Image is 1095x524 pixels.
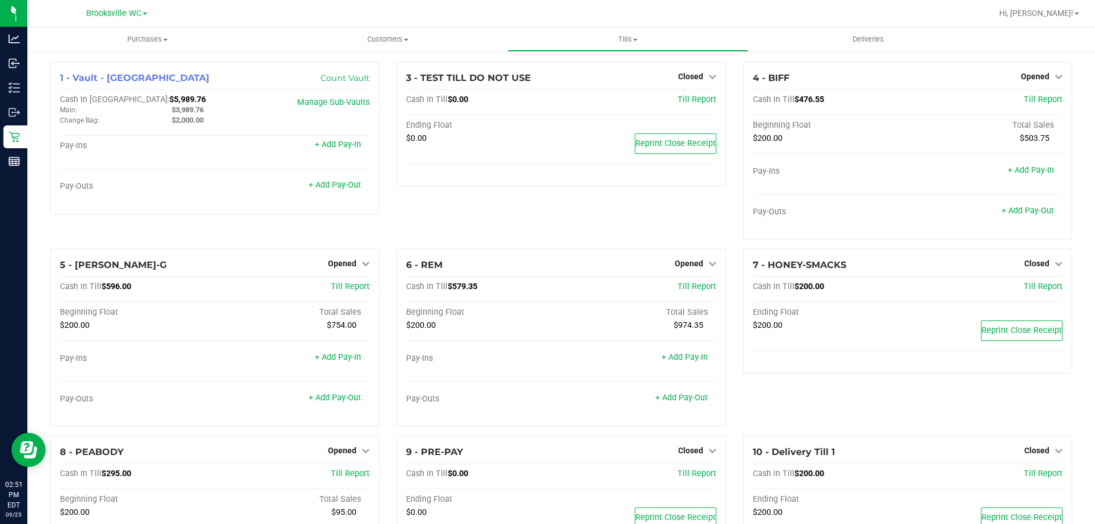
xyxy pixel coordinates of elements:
[753,207,908,217] div: Pay-Outs
[678,95,716,104] a: Till Report
[982,513,1062,522] span: Reprint Close Receipt
[674,320,703,330] span: $974.35
[1024,282,1062,291] span: Till Report
[1020,133,1049,143] span: $503.75
[9,156,20,167] inline-svg: Reports
[169,95,206,104] span: $5,989.76
[268,34,507,44] span: Customers
[635,513,716,522] span: Reprint Close Receipt
[406,494,561,505] div: Ending Float
[60,141,215,151] div: Pay-Ins
[753,282,794,291] span: Cash In Till
[794,95,824,104] span: $476.55
[662,352,708,362] a: + Add Pay-In
[215,307,370,318] div: Total Sales
[309,393,361,403] a: + Add Pay-Out
[331,282,370,291] a: Till Report
[1021,72,1049,81] span: Opened
[753,72,789,83] span: 4 - BIFF
[753,320,782,330] span: $200.00
[86,9,141,18] span: Brooksville WC
[678,282,716,291] a: Till Report
[315,352,361,362] a: + Add Pay-In
[448,282,477,291] span: $579.35
[748,27,988,51] a: Deliveries
[315,140,361,149] a: + Add Pay-In
[561,307,716,318] div: Total Sales
[406,446,463,457] span: 9 - PRE-PAY
[9,107,20,118] inline-svg: Outbound
[406,72,531,83] span: 3 - TEST TILL DO NOT USE
[60,72,209,83] span: 1 - Vault - [GEOGRAPHIC_DATA]
[753,446,835,457] span: 10 - Delivery Till 1
[837,34,899,44] span: Deliveries
[309,180,361,190] a: + Add Pay-Out
[1001,206,1054,216] a: + Add Pay-Out
[508,27,748,51] a: Tills
[297,98,370,107] a: Manage Sub-Vaults
[794,282,824,291] span: $200.00
[999,9,1073,18] span: Hi, [PERSON_NAME]!
[172,116,204,124] span: $2,000.00
[753,507,782,517] span: $200.00
[102,282,131,291] span: $596.00
[753,95,794,104] span: Cash In Till
[5,480,22,510] p: 02:51 PM EDT
[60,106,77,114] span: Main:
[9,131,20,143] inline-svg: Retail
[60,320,90,330] span: $200.00
[753,120,908,131] div: Beginning Float
[60,282,102,291] span: Cash In Till
[1024,259,1049,268] span: Closed
[406,394,561,404] div: Pay-Outs
[60,181,215,192] div: Pay-Outs
[60,116,99,124] span: Change Bag:
[60,394,215,404] div: Pay-Outs
[9,58,20,69] inline-svg: Inbound
[1024,446,1049,455] span: Closed
[678,469,716,478] a: Till Report
[406,120,561,131] div: Ending Float
[655,393,708,403] a: + Add Pay-Out
[406,95,448,104] span: Cash In Till
[406,507,427,517] span: $0.00
[406,354,561,364] div: Pay-Ins
[406,469,448,478] span: Cash In Till
[267,27,508,51] a: Customers
[406,320,436,330] span: $200.00
[11,433,46,467] iframe: Resource center
[60,446,124,457] span: 8 - PEABODY
[678,72,703,81] span: Closed
[60,354,215,364] div: Pay-Ins
[1008,165,1054,175] a: + Add Pay-In
[678,446,703,455] span: Closed
[60,494,215,505] div: Beginning Float
[753,307,908,318] div: Ending Float
[331,507,356,517] span: $95.00
[753,494,908,505] div: Ending Float
[406,307,561,318] div: Beginning Float
[331,469,370,478] a: Till Report
[321,73,370,83] a: Count Vault
[27,27,267,51] a: Purchases
[448,95,468,104] span: $0.00
[635,133,716,154] button: Reprint Close Receipt
[448,469,468,478] span: $0.00
[215,494,370,505] div: Total Sales
[1024,95,1062,104] a: Till Report
[327,320,356,330] span: $754.00
[794,469,824,478] span: $200.00
[60,469,102,478] span: Cash In Till
[508,34,747,44] span: Tills
[9,33,20,44] inline-svg: Analytics
[406,259,443,270] span: 6 - REM
[60,507,90,517] span: $200.00
[1024,469,1062,478] a: Till Report
[675,259,703,268] span: Opened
